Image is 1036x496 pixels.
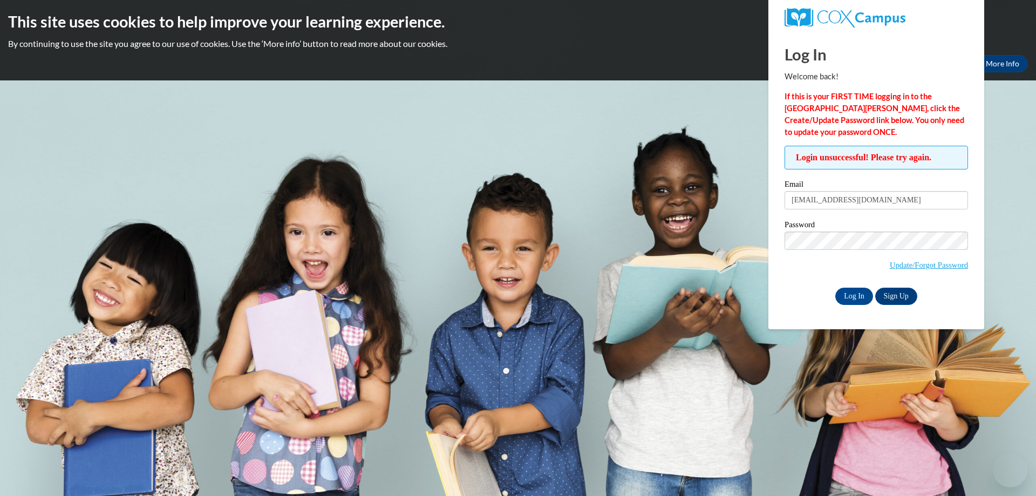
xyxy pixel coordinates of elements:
img: COX Campus [785,8,905,28]
input: Log In [835,288,873,305]
a: More Info [977,55,1028,72]
strong: If this is your FIRST TIME logging in to the [GEOGRAPHIC_DATA][PERSON_NAME], click the Create/Upd... [785,92,964,137]
a: Update/Forgot Password [890,261,968,269]
h2: This site uses cookies to help improve your learning experience. [8,11,1028,32]
label: Password [785,221,968,232]
a: Sign Up [875,288,917,305]
label: Email [785,180,968,191]
span: Login unsuccessful! Please try again. [785,146,968,169]
p: By continuing to use the site you agree to our use of cookies. Use the ‘More info’ button to read... [8,38,1028,50]
iframe: Button to launch messaging window [993,453,1027,487]
a: COX Campus [785,8,968,28]
p: Welcome back! [785,71,968,83]
h1: Log In [785,43,968,65]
